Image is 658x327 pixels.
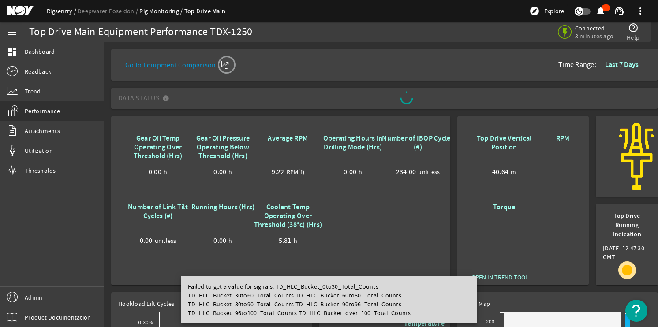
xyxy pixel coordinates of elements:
[492,167,508,176] span: 40.64
[139,7,184,15] a: Rig Monitoring
[25,107,60,115] span: Performance
[25,166,56,175] span: Thresholds
[502,236,504,245] span: -
[526,4,568,18] button: Explore
[323,134,383,152] b: Operating Hours in Drilling Mode (Hrs)
[155,236,176,245] span: unitless
[25,87,41,96] span: Trend
[25,126,60,135] span: Attachments
[118,91,173,105] mat-panel-title: Data Status
[228,236,232,245] span: h
[191,202,255,212] b: Running Hours (Hrs)
[47,7,78,15] a: Rigsentry
[575,32,613,40] span: 3 minutes ago
[268,134,308,143] b: Average RPM
[625,300,647,322] button: Open Resource Center
[25,146,53,155] span: Utilization
[613,319,616,324] text: --
[272,167,284,176] span: 9.22
[630,0,651,22] button: more_vert
[279,236,292,245] span: 5.81
[125,54,234,72] a: Go to Equipment Comparison
[138,320,153,325] text: 0-30%
[627,33,639,42] span: Help
[294,236,297,245] span: h
[25,293,42,302] span: Admin
[568,319,572,324] text: --
[213,167,226,176] span: 0.00
[558,57,651,73] div: Time Range:
[628,22,639,33] mat-icon: help_outline
[254,202,322,229] b: Coolant Temp Operating Over Threshold (38°c) (Hrs)
[464,269,535,285] button: OPEN IN TREND TOOL
[583,319,586,324] text: --
[359,167,362,176] span: h
[603,244,651,261] span: [DATE] 12:47:30 GMT
[134,134,183,160] b: Gear Oil Temp Operating Over Threshold (Hrs)
[196,134,250,160] b: Gear Oil Pressure Operating Below Threshold (Hrs)
[7,46,18,57] mat-icon: dashboard
[287,167,305,176] span: RPM(f)
[78,7,139,15] a: Deepwater Poseidon
[25,313,91,322] span: Product Documentation
[554,319,557,324] text: --
[598,319,601,324] text: --
[418,167,440,176] span: unitless
[539,319,542,324] text: --
[598,57,646,73] button: Last 7 Days
[613,212,641,238] b: Top Drive Running Indication
[128,202,188,220] b: Number of Link Tilt Cycles (#)
[140,236,153,245] span: 0.00
[544,7,564,15] span: Explore
[614,6,624,16] mat-icon: support_agent
[529,6,540,16] mat-icon: explore
[595,6,606,16] mat-icon: notifications
[556,134,570,143] b: RPM
[25,67,51,76] span: Readback
[29,28,252,37] div: Top Drive Main Equipment Performance TDX-1250
[493,202,516,212] b: Torque
[524,319,527,324] text: --
[184,7,226,15] a: Top Drive Main
[471,273,528,282] span: OPEN IN TREND TOOL
[511,167,516,176] span: m
[228,167,232,176] span: h
[344,167,356,176] span: 0.00
[164,167,167,176] span: h
[382,134,453,152] b: Number of IBOP Cycles (#)
[477,134,532,152] b: Top Drive Vertical Position
[213,236,226,245] span: 0.00
[111,88,658,109] mat-expansion-panel-header: Data Status
[149,167,161,176] span: 0.00
[396,167,416,176] span: 234.00
[561,167,563,176] span: -
[605,60,639,69] b: Last 7 Days
[510,319,513,324] text: --
[486,319,497,324] text: 200+
[25,47,55,56] span: Dashboard
[575,24,613,32] span: Connected
[7,27,18,37] mat-icon: menu
[181,276,474,323] div: Failed to get a value for signals: TD_HLC_Bucket_0to30_Total_Counts TD_HLC_Bucket_30to60_Total_Co...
